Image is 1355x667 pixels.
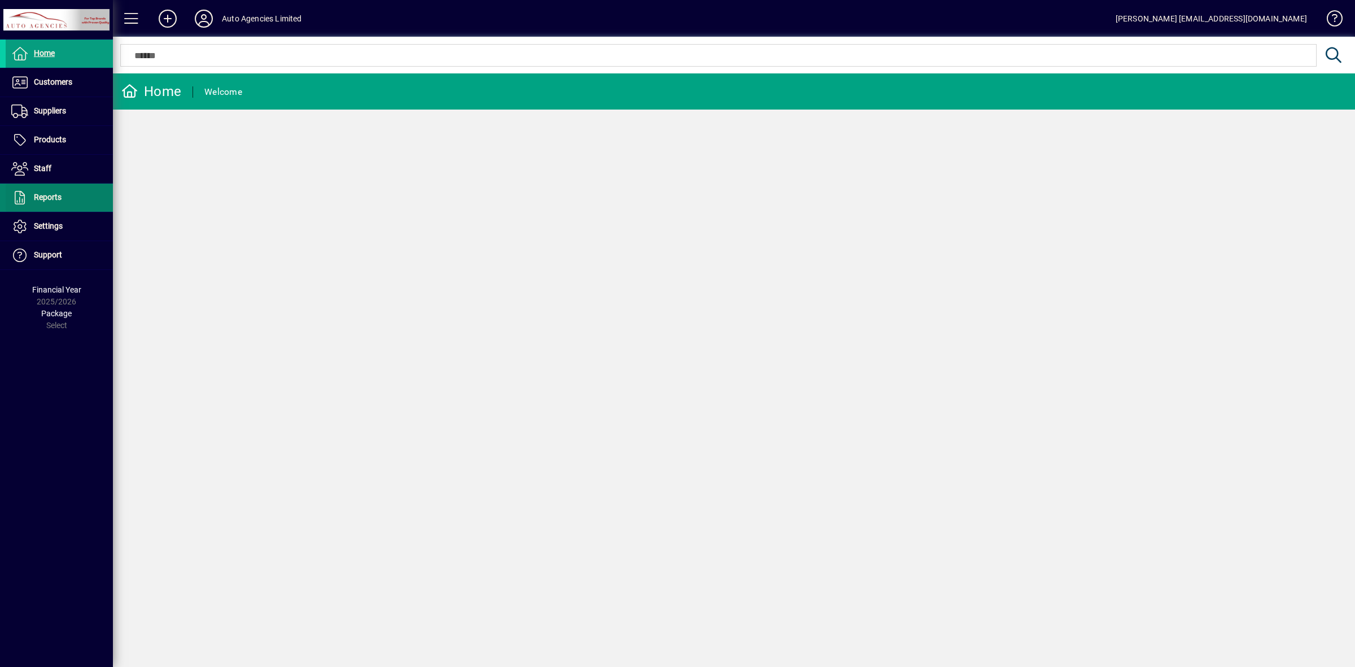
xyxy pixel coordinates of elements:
span: Products [34,135,66,144]
button: Add [150,8,186,29]
a: Products [6,126,113,154]
span: Customers [34,77,72,86]
span: Package [41,309,72,318]
a: Staff [6,155,113,183]
span: Suppliers [34,106,66,115]
a: Customers [6,68,113,97]
span: Settings [34,221,63,230]
a: Settings [6,212,113,241]
a: Suppliers [6,97,113,125]
div: [PERSON_NAME] [EMAIL_ADDRESS][DOMAIN_NAME] [1116,10,1307,28]
div: Welcome [204,83,242,101]
span: Reports [34,193,62,202]
div: Auto Agencies Limited [222,10,302,28]
span: Financial Year [32,285,81,294]
span: Support [34,250,62,259]
a: Reports [6,184,113,212]
a: Support [6,241,113,269]
button: Profile [186,8,222,29]
a: Knowledge Base [1318,2,1341,39]
div: Home [121,82,181,101]
span: Home [34,49,55,58]
span: Staff [34,164,51,173]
